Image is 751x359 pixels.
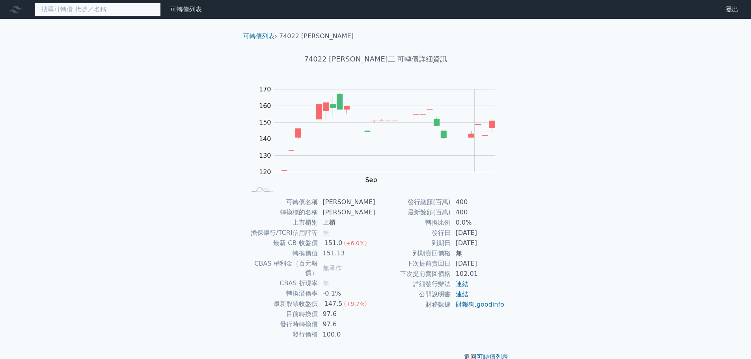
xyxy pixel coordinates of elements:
[237,54,514,65] h1: 74022 [PERSON_NAME]二 可轉債詳細資訊
[246,248,318,259] td: 轉換價值
[376,299,451,310] td: 財務數據
[246,319,318,329] td: 發行時轉換價
[246,278,318,288] td: CBAS 折現率
[259,119,271,126] tspan: 150
[246,329,318,340] td: 發行價格
[318,218,376,228] td: 上櫃
[376,218,451,228] td: 轉換比例
[318,319,376,329] td: 97.6
[451,197,505,207] td: 400
[376,279,451,289] td: 詳細發行辦法
[318,197,376,207] td: [PERSON_NAME]
[456,290,468,298] a: 連結
[376,238,451,248] td: 到期日
[376,259,451,269] td: 下次提前賣回日
[318,329,376,340] td: 100.0
[246,228,318,238] td: 擔保銀行/TCRI信用評等
[259,102,271,110] tspan: 160
[376,228,451,238] td: 發行日
[719,3,745,16] a: 登出
[323,238,344,248] div: 151.0
[376,197,451,207] td: 發行總額(百萬)
[246,299,318,309] td: 最新股票收盤價
[323,299,344,309] div: 147.5
[318,309,376,319] td: 97.6
[451,269,505,279] td: 102.01
[451,218,505,228] td: 0.0%
[246,259,318,278] td: CBAS 權利金（百元報價）
[451,299,505,310] td: ,
[376,248,451,259] td: 到期賣回價格
[344,301,367,307] span: (+9.7%)
[456,280,468,288] a: 連結
[243,32,277,41] li: ›
[318,248,376,259] td: 151.13
[323,279,329,287] span: 無
[376,289,451,299] td: 公開說明書
[170,6,202,13] a: 可轉債列表
[259,168,271,176] tspan: 120
[255,86,507,184] g: Chart
[323,229,329,236] span: 無
[259,135,271,143] tspan: 140
[376,207,451,218] td: 最新餘額(百萬)
[246,309,318,319] td: 目前轉換價
[456,301,475,308] a: 財報狗
[323,264,342,272] span: 無承作
[259,152,271,159] tspan: 130
[318,207,376,218] td: [PERSON_NAME]
[246,238,318,248] td: 最新 CB 收盤價
[365,176,377,184] tspan: Sep
[451,207,505,218] td: 400
[344,240,367,246] span: (+6.0%)
[243,32,275,40] a: 可轉債列表
[35,3,161,16] input: 搜尋可轉債 代號／名稱
[246,207,318,218] td: 轉換標的名稱
[477,301,504,308] a: goodinfo
[259,86,271,93] tspan: 170
[451,238,505,248] td: [DATE]
[376,269,451,279] td: 下次提前賣回價格
[279,32,354,41] li: 74022 [PERSON_NAME]
[246,197,318,207] td: 可轉債名稱
[318,288,376,299] td: -0.1%
[451,259,505,269] td: [DATE]
[451,228,505,238] td: [DATE]
[451,248,505,259] td: 無
[246,288,318,299] td: 轉換溢價率
[246,218,318,228] td: 上市櫃別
